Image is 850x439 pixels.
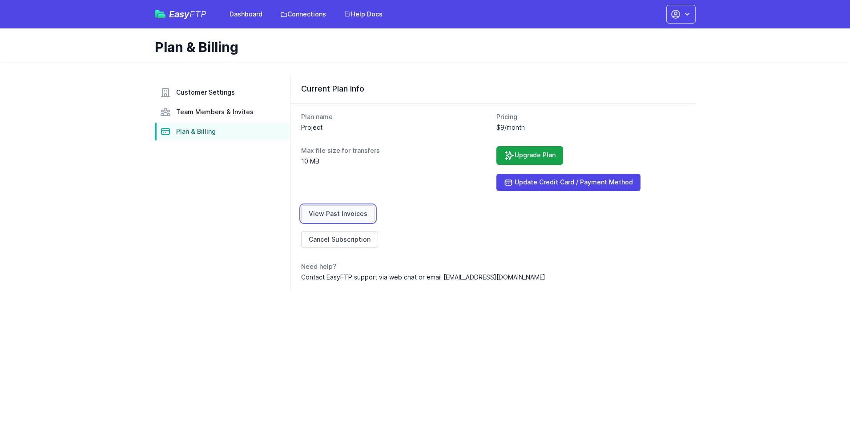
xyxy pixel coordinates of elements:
[301,273,685,282] dd: Contact EasyFTP support via web chat or email [EMAIL_ADDRESS][DOMAIN_NAME]
[155,103,290,121] a: Team Members & Invites
[176,127,216,136] span: Plan & Billing
[301,262,685,271] dt: Need help?
[176,108,254,116] span: Team Members & Invites
[176,88,235,97] span: Customer Settings
[496,123,685,132] dd: $9/month
[301,123,490,132] dd: Project
[806,395,839,428] iframe: Drift Widget Chat Controller
[338,6,388,22] a: Help Docs
[301,157,490,166] dd: 10 MB
[169,10,206,19] span: Easy
[189,9,206,20] span: FTP
[301,112,490,121] dt: Plan name
[275,6,331,22] a: Connections
[301,146,490,155] dt: Max file size for transfers
[155,84,290,101] a: Customer Settings
[496,146,563,165] a: Upgrade Plan
[301,205,375,222] a: View Past Invoices
[301,231,378,248] a: Cancel Subscription
[496,112,685,121] dt: Pricing
[155,39,689,55] h1: Plan & Billing
[155,123,290,140] a: Plan & Billing
[155,10,206,19] a: EasyFTP
[301,84,685,94] h3: Current Plan Info
[496,174,641,191] a: Update Credit Card / Payment Method
[155,10,165,18] img: easyftp_logo.png
[224,6,268,22] a: Dashboard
